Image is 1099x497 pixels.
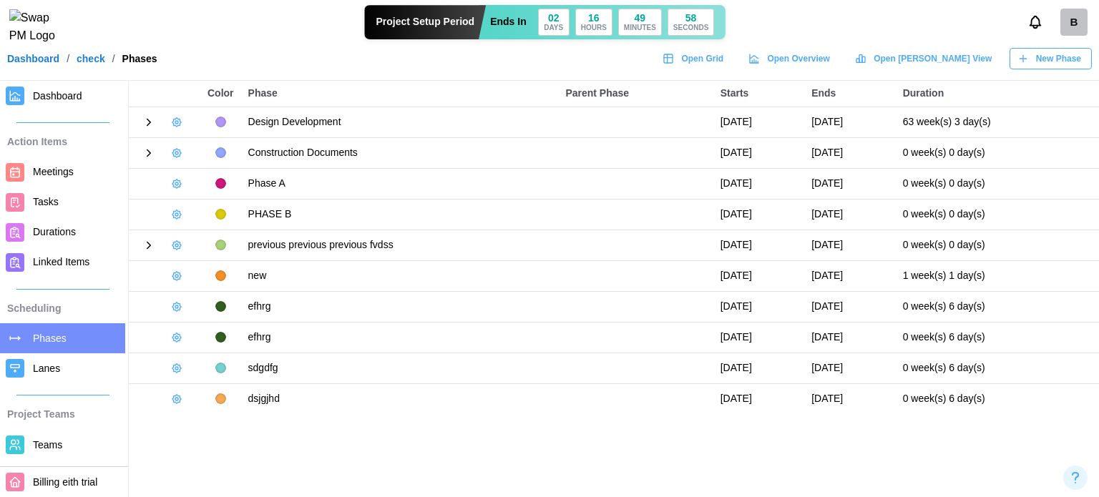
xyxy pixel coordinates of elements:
[874,49,992,69] span: Open [PERSON_NAME] View
[200,81,241,107] th: Color
[713,230,804,260] td: [DATE]
[248,330,552,345] div: efhrg
[33,256,89,267] span: Linked Items
[33,333,67,344] span: Phases
[248,114,552,130] div: Design Development
[713,322,804,353] td: [DATE]
[1060,9,1088,36] a: billingcheck2
[248,145,552,161] div: Construction Documents
[713,383,804,414] td: [DATE]
[9,9,67,45] img: Swap PM Logo
[558,81,713,107] th: Parent Phase
[713,168,804,199] td: [DATE]
[896,353,1099,383] td: 0 week(s) 6 day(s)
[33,90,82,102] span: Dashboard
[804,81,895,107] th: Ends
[7,54,59,64] a: Dashboard
[673,24,708,31] div: SECONDS
[248,299,552,315] div: efhrg
[33,476,97,488] span: Billing eith trial
[581,24,607,31] div: HOURS
[804,168,895,199] td: [DATE]
[804,199,895,230] td: [DATE]
[685,13,697,23] div: 58
[681,49,723,69] span: Open Grid
[848,48,1002,69] a: Open [PERSON_NAME] View
[804,383,895,414] td: [DATE]
[248,391,552,407] div: dsjgjhd
[896,383,1099,414] td: 0 week(s) 6 day(s)
[896,199,1099,230] td: 0 week(s) 0 day(s)
[713,81,804,107] th: Starts
[896,322,1099,353] td: 0 week(s) 6 day(s)
[77,54,105,64] a: check
[804,260,895,291] td: [DATE]
[655,48,734,69] a: Open Grid
[896,291,1099,322] td: 0 week(s) 6 day(s)
[896,168,1099,199] td: 0 week(s) 0 day(s)
[248,176,552,192] div: Phase A
[33,363,60,374] span: Lanes
[767,49,829,69] span: Open Overview
[741,48,841,69] a: Open Overview
[588,13,600,23] div: 16
[896,107,1099,137] td: 63 week(s) 3 day(s)
[1023,10,1047,34] button: Notifications
[713,137,804,168] td: [DATE]
[804,291,895,322] td: [DATE]
[33,196,59,207] span: Tasks
[713,107,804,137] td: [DATE]
[804,353,895,383] td: [DATE]
[122,54,157,64] div: Phases
[548,13,560,23] div: 02
[248,360,552,376] div: sdgdfg
[713,260,804,291] td: [DATE]
[804,230,895,260] td: [DATE]
[804,107,895,137] td: [DATE]
[635,13,646,23] div: 49
[248,207,552,222] div: PHASE B
[896,81,1099,107] th: Duration
[896,230,1099,260] td: 0 week(s) 0 day(s)
[248,237,552,253] div: previous previous previous fvdss
[713,353,804,383] td: [DATE]
[713,199,804,230] td: [DATE]
[624,24,656,31] div: MINUTES
[490,14,527,30] div: Ends In
[713,291,804,322] td: [DATE]
[896,137,1099,168] td: 0 week(s) 0 day(s)
[804,137,895,168] td: [DATE]
[1036,49,1081,69] span: New Phase
[364,5,486,39] div: Project Setup Period
[1060,9,1088,36] div: B
[33,166,74,177] span: Meetings
[1010,48,1092,69] button: New Phase
[67,54,69,64] div: /
[248,268,552,284] div: new
[33,226,76,237] span: Durations
[544,24,563,31] div: DAYS
[804,322,895,353] td: [DATE]
[241,81,559,107] th: Phase
[33,439,62,451] span: Teams
[896,260,1099,291] td: 1 week(s) 1 day(s)
[112,54,115,64] div: /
